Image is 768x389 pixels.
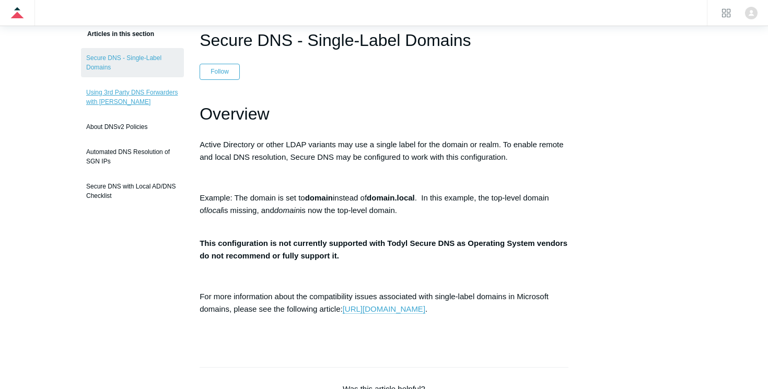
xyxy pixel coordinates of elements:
[745,7,758,19] img: user avatar
[200,28,568,53] h1: Secure DNS - Single-Label Domains
[200,138,568,163] p: Active Directory or other LDAP variants may use a single label for the domain or realm. To enable...
[200,192,568,229] p: Example: The domain is set to instead of . In this example, the top-level domain of is missing, a...
[200,101,568,127] h1: Overview
[81,30,154,38] span: Articles in this section
[305,193,333,202] strong: domain
[745,7,758,19] zd-hc-trigger: Click your profile icon to open the profile menu
[274,206,300,215] em: domain
[81,48,184,77] a: Secure DNS - Single-Label Domains
[200,290,568,315] p: For more information about the compatibility issues associated with single-label domains in Micro...
[200,64,240,79] button: Follow Article
[206,206,223,215] em: local
[81,142,184,171] a: Automated DNS Resolution of SGN IPs
[367,193,415,202] strong: domain.local
[81,176,184,206] a: Secure DNS with Local AD/DNS Checklist
[343,304,425,314] a: [URL][DOMAIN_NAME]
[81,82,184,112] a: Using 3rd Party DNS Forwarders with [PERSON_NAME]
[81,117,184,137] a: About DNSv2 Policies
[200,239,567,260] strong: This configuration is not currently supported with Todyl Secure DNS as Operating System vendors d...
